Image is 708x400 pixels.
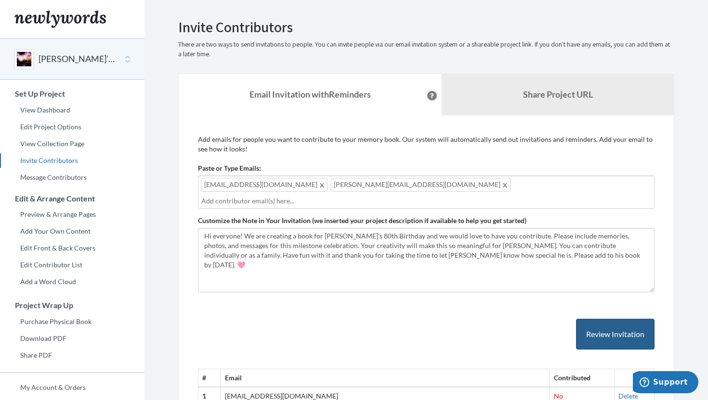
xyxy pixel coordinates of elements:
[523,89,593,100] b: Share Project URL
[0,301,144,310] h3: Project Wrap Up
[178,40,674,59] p: There are two ways to send invitations to people. You can invite people via our email invitation ...
[198,228,655,292] textarea: Hi everyone! We are creating a book for [PERSON_NAME]’s 80th Birthday and we would love to have y...
[198,135,655,154] p: Add emails for people you want to contribute to your memory book. Our system will automatically s...
[198,163,261,173] label: Paste or Type Emails:
[198,216,526,225] label: Customize the Note in Your Invitation (we inserted your project description if available to help ...
[0,89,144,98] h3: Set Up Project
[633,371,698,395] iframe: Opens a widget where you can chat to one of our agents
[249,89,371,100] strong: Email Invitation with Reminders
[0,194,144,203] h3: Edit & Arrange Content
[550,369,614,387] th: Contributed
[14,11,106,28] img: Newlywords logo
[178,19,674,35] h2: Invite Contributors
[198,369,221,387] th: #
[576,319,655,350] button: Review Invitation
[201,196,651,206] input: Add contributor email(s) here...
[331,178,511,192] span: [PERSON_NAME][EMAIL_ADDRESS][DOMAIN_NAME]
[39,53,117,65] button: [PERSON_NAME]’s 80th Birthday
[221,369,550,387] th: Email
[201,178,328,192] span: [EMAIL_ADDRESS][DOMAIN_NAME]
[618,392,638,400] a: Delete
[554,392,563,400] span: No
